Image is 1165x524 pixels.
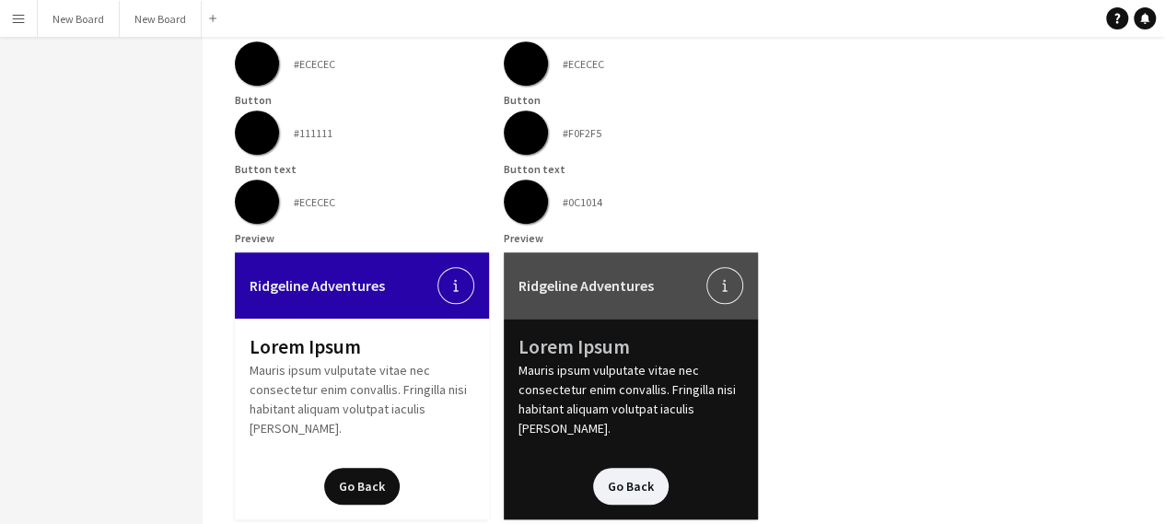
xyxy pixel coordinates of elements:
[294,126,332,140] div: #111111
[563,57,604,71] div: #ECECEC
[518,274,654,297] span: Ridgeline Adventures
[324,468,400,505] button: Go Back
[38,1,120,37] button: New Board
[235,319,489,519] div: Mauris ipsum vulputate vitae nec consectetur enim convallis. Fringilla nisi habitant aliquam volu...
[593,468,669,505] button: Go Back
[518,333,743,361] div: Lorem Ipsum
[250,274,385,297] span: Ridgeline Adventures
[563,195,602,209] div: #0C1014
[250,333,474,361] div: Lorem Ipsum
[120,1,202,37] button: New Board
[504,319,758,519] div: Mauris ipsum vulputate vitae nec consectetur enim convallis. Fringilla nisi habitant aliquam volu...
[294,195,335,209] div: #ECECEC
[563,126,601,140] div: #F0F2F5
[294,57,335,71] div: #ECECEC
